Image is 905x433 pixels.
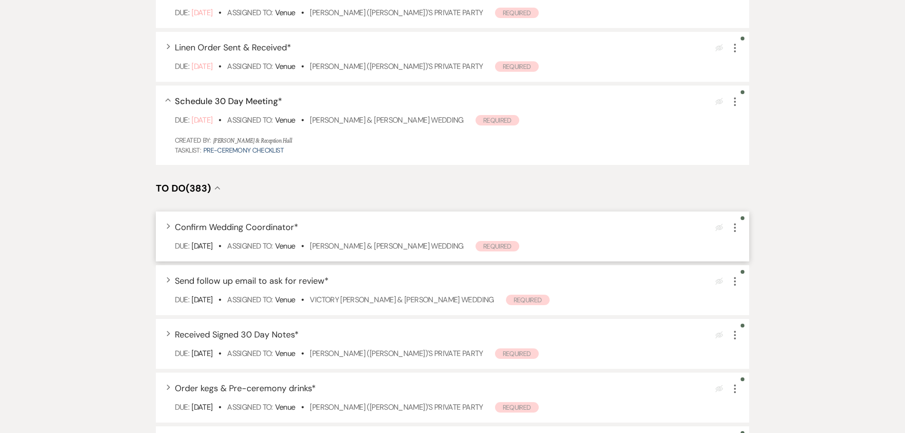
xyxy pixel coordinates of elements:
span: Schedule 30 Day Meeting * [175,96,282,107]
span: Required [495,402,539,413]
b: • [219,348,221,358]
a: Pre-Ceremony Checklist [203,146,284,154]
span: [DATE] [191,348,212,358]
span: Assigned To: [227,241,272,251]
span: Confirm Wedding Coordinator * [175,221,298,233]
span: Received Signed 30 Day Notes * [175,329,299,340]
b: • [219,115,221,125]
span: [DATE] [191,295,212,305]
span: [DATE] [191,115,212,125]
b: • [219,61,221,71]
b: • [219,8,221,18]
span: Venue [275,295,295,305]
span: Assigned To: [227,115,272,125]
span: Due: [175,8,189,18]
a: [PERSON_NAME] ([PERSON_NAME])'s Private Party [310,348,483,358]
b: • [301,61,304,71]
span: Due: [175,241,189,251]
span: [DATE] [191,61,212,71]
span: Due: [175,402,189,412]
span: [PERSON_NAME] & Reception Hall [213,136,292,145]
b: • [301,295,304,305]
span: Send follow up email to ask for review * [175,275,329,287]
button: Order kegs & Pre-ceremony drinks* [175,384,316,393]
span: To Do (383) [156,182,211,194]
span: Assigned To: [227,8,272,18]
span: Required [476,115,519,125]
b: • [219,402,221,412]
span: Venue [275,348,295,358]
span: Required [476,241,519,251]
button: Linen Order Sent & Received* [175,43,291,52]
span: Required [495,8,539,18]
span: Required [495,61,539,72]
span: Linen Order Sent & Received * [175,42,291,53]
span: Due: [175,348,189,358]
button: Confirm Wedding Coordinator* [175,223,298,231]
span: Due: [175,61,189,71]
a: [PERSON_NAME] ([PERSON_NAME])'s Private Party [310,61,483,71]
span: Assigned To: [227,61,272,71]
span: Order kegs & Pre-ceremony drinks * [175,383,316,394]
a: [PERSON_NAME] & [PERSON_NAME] Wedding [310,115,463,125]
span: Assigned To: [227,295,272,305]
span: Required [495,348,539,359]
span: Assigned To: [227,402,272,412]
span: Created By: [175,136,211,144]
a: [PERSON_NAME] ([PERSON_NAME])'s Private Party [310,402,483,412]
b: • [219,241,221,251]
span: Assigned To: [227,348,272,358]
span: Venue [275,61,295,71]
span: Venue [275,115,295,125]
b: • [219,295,221,305]
button: To Do(383) [156,183,220,193]
a: Victory [PERSON_NAME] & [PERSON_NAME] Wedding [310,295,494,305]
span: Venue [275,241,295,251]
button: Received Signed 30 Day Notes* [175,330,299,339]
span: Required [506,295,550,305]
a: [PERSON_NAME] ([PERSON_NAME])'s Private Party [310,8,483,18]
button: Schedule 30 Day Meeting* [175,97,282,106]
b: • [301,8,304,18]
span: [DATE] [191,8,212,18]
span: TaskList: [175,146,201,154]
span: Due: [175,295,189,305]
b: • [301,402,304,412]
b: • [301,115,304,125]
span: Venue [275,402,295,412]
span: Venue [275,8,295,18]
a: [PERSON_NAME] & [PERSON_NAME] Wedding [310,241,463,251]
button: Send follow up email to ask for review* [175,277,329,285]
span: [DATE] [191,241,212,251]
b: • [301,348,304,358]
b: • [301,241,304,251]
span: [DATE] [191,402,212,412]
span: Due: [175,115,189,125]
